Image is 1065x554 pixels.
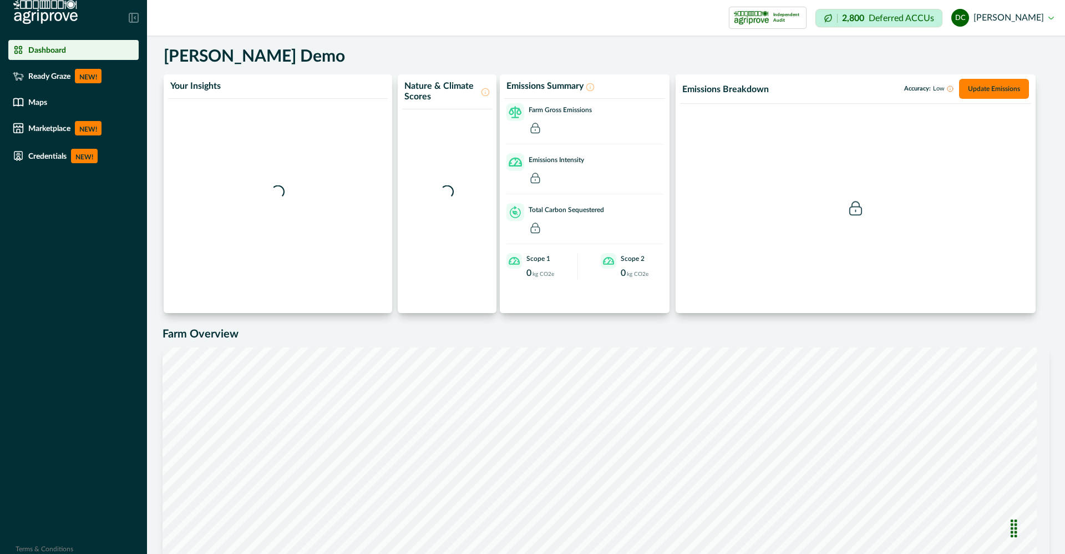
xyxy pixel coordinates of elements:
p: Credentials [28,152,67,160]
a: Maps [8,92,139,112]
div: Drag [1005,512,1023,545]
a: Dashboard [8,40,139,60]
iframe: Chat Widget [1010,501,1065,554]
a: MarketplaceNEW! [8,117,139,140]
p: Nature & Climate Scores [404,81,479,102]
img: certification logo [734,9,769,27]
p: Emissions Summary [506,81,584,92]
button: Update Emissions [959,79,1029,99]
a: CredentialsNEW! [8,144,139,168]
p: Total Carbon Sequestered [529,205,604,215]
p: Deferred ACCUs [869,14,934,22]
p: Marketplace [28,124,70,133]
p: Your Insights [170,81,221,92]
p: kg CO2e [532,270,554,279]
p: Dashboard [28,46,66,54]
h5: [PERSON_NAME] Demo [164,47,345,67]
button: dylan cronje[PERSON_NAME] [951,4,1054,31]
p: Ready Graze [28,72,70,80]
p: NEW! [75,69,102,83]
p: 2,800 [842,14,864,23]
button: certification logoIndependent Audit [729,7,807,29]
a: Ready GrazeNEW! [8,64,139,88]
span: Low [933,85,945,92]
p: 0 [621,269,626,278]
p: NEW! [71,149,98,163]
p: Emissions Intensity [529,155,584,165]
p: 0 [526,269,531,278]
p: Scope 2 [621,254,645,264]
h5: Farm Overview [163,328,1049,341]
p: Maps [28,98,47,107]
p: NEW! [75,121,102,135]
p: Emissions Breakdown [682,84,769,95]
p: kg CO2e [627,270,648,279]
p: Farm Gross Emissions [529,105,592,115]
p: Accuracy: [904,85,954,92]
p: Scope 1 [526,254,550,264]
a: Terms & Conditions [16,546,73,552]
p: Independent Audit [773,12,802,23]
